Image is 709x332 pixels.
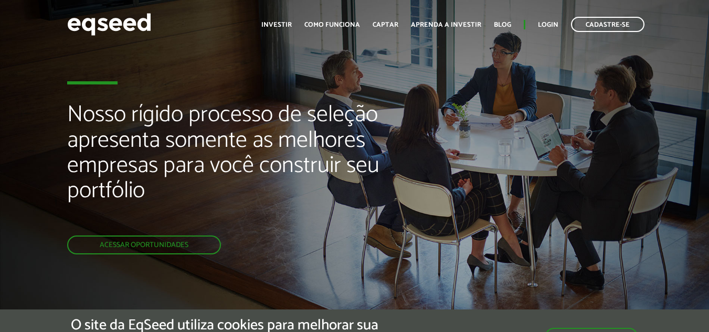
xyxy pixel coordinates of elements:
[411,22,481,28] a: Aprenda a investir
[538,22,558,28] a: Login
[571,17,644,32] a: Cadastre-se
[494,22,511,28] a: Blog
[304,22,360,28] a: Como funciona
[67,235,221,254] a: Acessar oportunidades
[67,102,406,235] h2: Nosso rígido processo de seleção apresenta somente as melhores empresas para você construir seu p...
[261,22,292,28] a: Investir
[373,22,398,28] a: Captar
[67,10,151,38] img: EqSeed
